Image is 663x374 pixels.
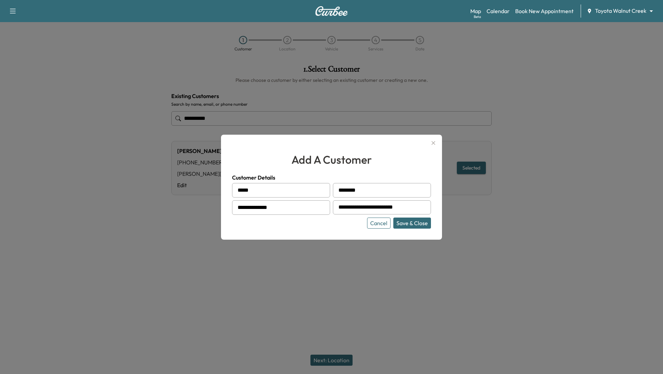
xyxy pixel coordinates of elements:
h4: Customer Details [232,173,431,182]
a: Calendar [487,7,510,15]
img: Curbee Logo [315,6,348,16]
a: Book New Appointment [515,7,574,15]
button: Save & Close [393,218,431,229]
a: MapBeta [470,7,481,15]
h2: add a customer [232,151,431,168]
button: Cancel [367,218,391,229]
span: Toyota Walnut Creek [595,7,646,15]
div: Beta [474,14,481,19]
